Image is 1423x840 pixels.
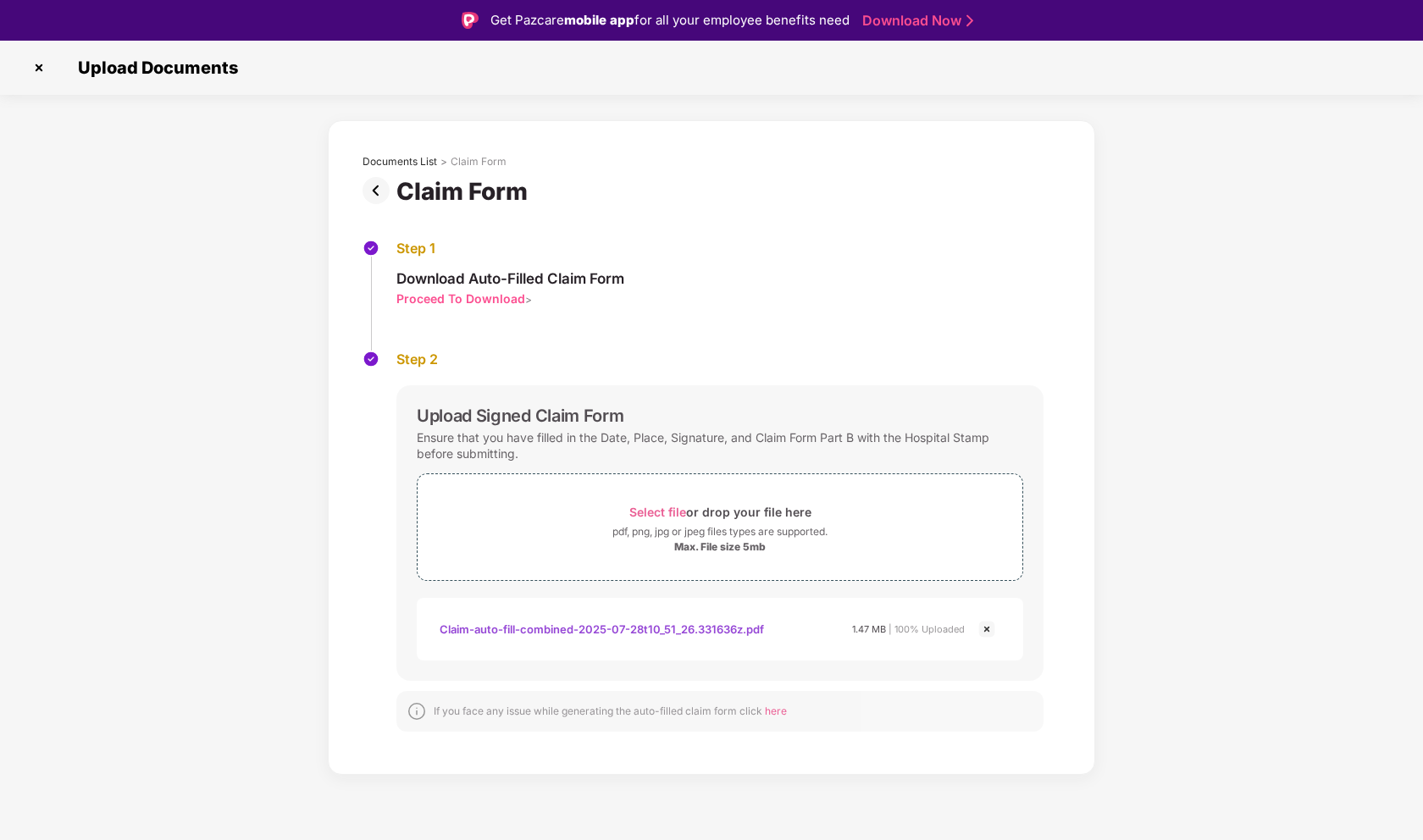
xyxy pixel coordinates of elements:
[451,155,507,169] div: Claim Form
[490,10,850,30] div: Get Pazcare for all your employee benefits need
[440,155,447,169] div: >
[363,177,396,204] img: svg+xml;base64,PHN2ZyBpZD0iUHJldi0zMngzMiIgeG1sbnM9Imh0dHA6Ly93d3cudzMub3JnLzIwMDAvc3ZnIiB3aWR0aD...
[396,290,525,307] div: Proceed To Download
[363,240,379,257] img: svg+xml;base64,PHN2ZyBpZD0iU3RlcC1Eb25lLTMyeDMyIiB4bWxucz0iaHR0cDovL3d3dy53My5vcmcvMjAwMC9zdmciIH...
[674,540,766,554] div: Max. File size 5mb
[765,705,787,717] span: here
[417,406,623,426] div: Upload Signed Claim Form
[862,12,968,30] a: Download Now
[61,58,246,78] span: Upload Documents
[889,623,965,635] span: | 100% Uploaded
[852,623,886,635] span: 1.47 MB
[462,12,479,29] img: Logo
[966,12,973,30] img: Stroke
[525,293,532,306] span: >
[440,615,764,644] div: Claim-auto-fill-combined-2025-07-28t10_51_26.331636z.pdf
[396,177,534,206] div: Claim Form
[417,426,1023,465] div: Ensure that you have filled in the Date, Place, Signature, and Claim Form Part B with the Hospita...
[363,351,379,367] img: svg+xml;base64,PHN2ZyBpZD0iU3RlcC1Eb25lLTMyeDMyIiB4bWxucz0iaHR0cDovL3d3dy53My5vcmcvMjAwMC9zdmciIH...
[434,705,787,718] div: If you face any issue while generating the auto-filled claim form click
[407,701,427,721] img: svg+xml;base64,PHN2ZyBpZD0iSW5mb18tXzMyeDMyIiBkYXRhLW5hbWU9IkluZm8gLSAzMngzMiIgeG1sbnM9Imh0dHA6Ly...
[396,351,1044,368] div: Step 2
[25,54,53,81] img: svg+xml;base64,PHN2ZyBpZD0iQ3Jvc3MtMzJ4MzIiIHhtbG5zPSJodHRwOi8vd3d3LnczLm9yZy8yMDAwL3N2ZyIgd2lkdG...
[396,269,624,288] div: Download Auto-Filled Claim Form
[418,487,1022,567] span: Select fileor drop your file herepdf, png, jpg or jpeg files types are supported.Max. File size 5mb
[612,523,828,540] div: pdf, png, jpg or jpeg files types are supported.
[396,240,624,257] div: Step 1
[363,155,437,169] div: Documents List
[977,619,997,639] img: svg+xml;base64,PHN2ZyBpZD0iQ3Jvc3MtMjR4MjQiIHhtbG5zPSJodHRwOi8vd3d3LnczLm9yZy8yMDAwL3N2ZyIgd2lkdG...
[564,12,634,28] strong: mobile app
[629,505,686,519] span: Select file
[629,500,811,523] div: or drop your file here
